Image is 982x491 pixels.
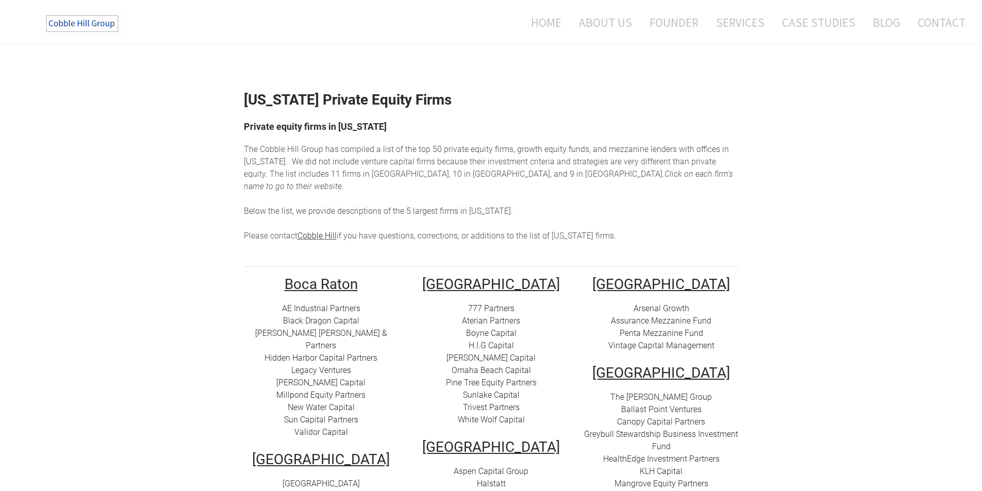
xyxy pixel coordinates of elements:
a: [PERSON_NAME] [PERSON_NAME] & Partners [255,328,387,350]
a: Halstatt [477,479,506,488]
u: [GEOGRAPHIC_DATA] [592,364,730,381]
a: Black Dragon Capital [283,316,359,326]
a: Home [515,9,569,36]
a: Aterian Partners [462,316,520,326]
strong: [US_STATE] Private Equity Firms [244,91,452,108]
u: [GEOGRAPHIC_DATA] [422,276,560,293]
a: Validor Capital [294,427,348,437]
a: Pine Tree Equity Partners [446,378,537,387]
a: The [PERSON_NAME] Group [610,392,712,402]
a: Blog [865,9,908,36]
img: The Cobble Hill Group LLC [39,11,127,37]
a: Trivest Partners [463,402,520,412]
a: [PERSON_NAME] Capital [276,378,365,387]
span: Please contact if you have questions, corrections, or additions to the list of [US_STATE] firms. [244,231,616,241]
a: Case Studies [774,9,863,36]
a: 777 Partners [468,303,514,313]
a: Vintage Capital Management [608,341,714,350]
a: Contact [910,9,966,36]
a: Legacy Ventures [291,365,351,375]
a: New Water Capital [288,402,355,412]
a: Founder [642,9,706,36]
u: Boca Raton [285,276,358,293]
span: The Cobble Hill Group has compiled a list of t [244,144,408,154]
a: Aspen Capital Group [454,466,528,476]
div: he top 50 private equity firms, growth equity funds, and mezzanine lenders with offices in [US_ST... [244,143,739,242]
a: Services [708,9,772,36]
a: Ballast Point Ventures [621,404,702,414]
a: AE Industrial Partners [282,303,360,313]
a: Boyne Capital [466,328,517,338]
a: Sunlake Capital [463,390,520,400]
span: enture capital firms because their investment criteria and strategies are very different than pri... [244,157,716,179]
a: HealthEdge Investment Partners [603,454,720,464]
u: ​[GEOGRAPHIC_DATA] [592,276,730,293]
a: ​Mangrove Equity Partners [614,479,708,488]
a: KLH Capital [640,466,683,476]
a: Canopy Capital Partners [617,417,705,427]
a: Cobble Hill [297,231,337,241]
a: Penta Mezzanine Fund [620,328,703,338]
a: Millpond Equity Partners [276,390,365,400]
em: Click on each firm's name to go to their website. [244,169,733,191]
a: H.I.G Capital [469,341,514,350]
u: [GEOGRAPHIC_DATA] [252,451,390,468]
a: [GEOGRAPHIC_DATA] [282,479,360,488]
a: White Wolf Capital [458,415,525,425]
span: ​​ [640,466,683,476]
a: Hidden Harbor Capital Partners [264,353,377,363]
a: Arsenal Growth [634,303,689,313]
a: About Us [571,9,640,36]
a: Omaha Beach Capital [452,365,531,375]
a: Assurance Mezzanine Fund [611,316,711,326]
font: Private equity firms in [US_STATE] [244,121,387,132]
a: [PERSON_NAME] Capital [446,353,536,363]
a: Greybull Stewardship Business Investment Fund [584,429,738,451]
a: Sun Capital Partners [284,415,358,425]
u: [GEOGRAPHIC_DATA] [422,438,560,455]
